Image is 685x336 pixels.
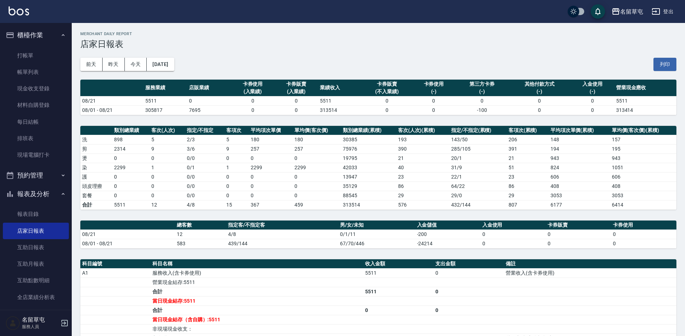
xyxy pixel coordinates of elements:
td: 0 [274,96,318,105]
td: 非現場現金收支： [151,324,363,333]
th: 客次(人次)(累積) [396,126,449,135]
td: 3053 [549,191,610,200]
button: 櫃檯作業 [3,26,69,44]
button: [DATE] [147,58,174,71]
th: 指定/不指定(累積) [449,126,507,135]
td: 313414 [614,105,676,115]
td: 0 / 1 [185,163,225,172]
div: 其他付款方式 [510,80,569,88]
td: 0 [249,153,293,163]
a: 打帳單 [3,47,69,64]
button: 名留草屯 [609,4,646,19]
td: 0 [434,268,504,278]
button: save [591,4,605,19]
td: 5511 [143,96,187,105]
th: 支出金額 [434,259,504,269]
td: 合計 [151,287,363,296]
td: 2299 [293,163,341,172]
a: 店家日報表 [3,223,69,239]
td: 459 [293,200,341,209]
a: 現金收支登錄 [3,80,69,97]
td: 1051 [610,163,676,172]
div: 卡券販賣 [276,80,316,88]
td: 5511 [614,96,676,105]
td: 2314 [112,144,150,153]
td: 營業現金結存:5511 [151,278,363,287]
td: 193 [396,135,449,144]
td: 35129 [341,181,396,191]
td: 5511 [363,268,434,278]
td: 313514 [318,105,362,115]
td: 5511 [112,200,150,209]
td: 0 [293,181,341,191]
td: A1 [80,268,151,278]
td: 08/01 - 08/21 [80,239,175,248]
td: 40 [396,163,449,172]
a: 帳單列表 [3,64,69,80]
table: a dense table [80,126,676,210]
td: 408 [610,181,676,191]
button: 報表及分析 [3,185,69,203]
td: 0 / 0 [185,191,225,200]
td: 157 [610,135,676,144]
td: 0 [455,96,508,105]
td: 23 [396,172,449,181]
td: 1 [225,163,249,172]
td: 13947 [341,172,396,181]
td: 15 [225,200,249,209]
a: 每日結帳 [3,114,69,130]
td: 0 [274,105,318,115]
th: 入金儲值 [415,221,481,230]
td: 4/8 [226,229,338,239]
div: (-) [457,88,506,95]
div: 名留草屯 [620,7,643,16]
td: 合計 [151,306,363,315]
a: 互助日報表 [3,239,69,256]
td: 2299 [112,163,150,172]
h2: Merchant Daily Report [80,32,676,36]
td: 257 [249,144,293,153]
td: 313514 [341,200,396,209]
td: 21 [507,153,549,163]
td: 0 [150,191,185,200]
td: 86 [396,181,449,191]
td: 180 [293,135,341,144]
td: 285 / 105 [449,144,507,153]
button: 今天 [125,58,147,71]
div: (不入業績) [364,88,410,95]
th: 單均價(客次價) [293,126,341,135]
p: 服務人員 [22,323,58,330]
td: 0 [293,153,341,163]
td: 19795 [341,153,396,163]
td: 0 [481,229,546,239]
td: 08/21 [80,229,175,239]
td: 當日現金結存:5511 [151,296,363,306]
td: 583 [175,239,226,248]
td: 營業收入(含卡券使用) [504,268,676,278]
a: 互助月報表 [3,256,69,272]
td: 206 [507,135,549,144]
td: 0 [546,239,611,248]
td: 391 [507,144,549,153]
th: 單均價(客次價)(累積) [610,126,676,135]
th: 指定/不指定 [185,126,225,135]
td: 套餐 [80,191,112,200]
td: 576 [396,200,449,209]
td: 染 [80,163,112,172]
td: 0 [611,229,676,239]
td: 6177 [549,200,610,209]
div: (-) [572,88,613,95]
td: 606 [549,172,610,181]
td: 0 [571,96,614,105]
td: 0 [225,191,249,200]
a: 營業統計分析表 [3,306,69,322]
td: 6414 [610,200,676,209]
td: 2 / 3 [185,135,225,144]
td: 合計 [80,200,112,209]
td: 1 [150,163,185,172]
td: 9 [150,144,185,153]
td: 當日現金結存（含自購）:5511 [151,315,363,324]
td: 0 [150,153,185,163]
td: 0 [231,105,275,115]
td: 31 / 9 [449,163,507,172]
